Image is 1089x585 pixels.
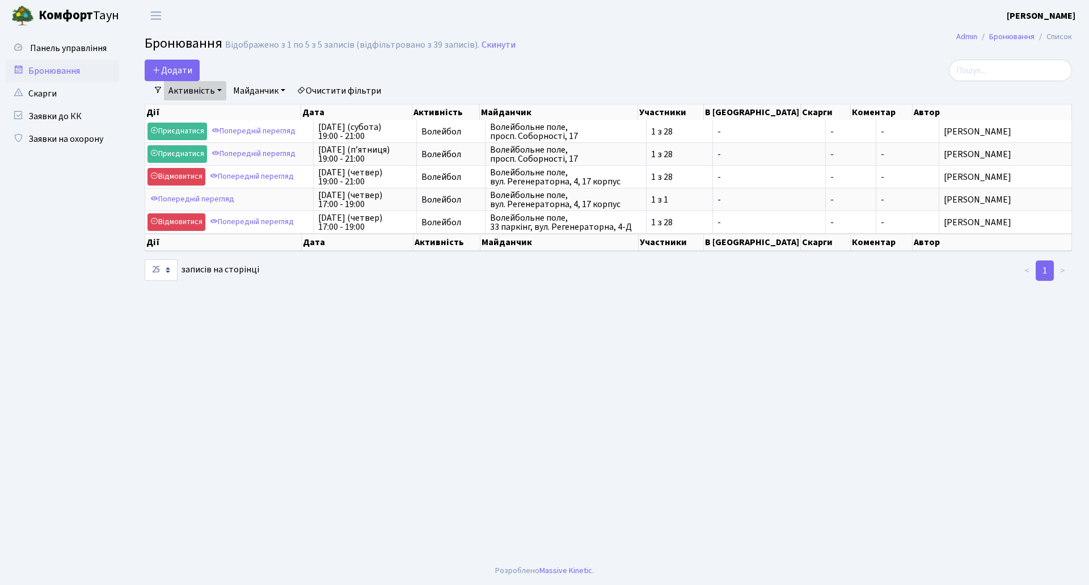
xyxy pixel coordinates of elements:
[490,213,641,232] span: Волейбольне поле, 33 паркінг, вул. Регенераторна, 4-Д
[944,172,1067,182] span: [PERSON_NAME]
[717,218,821,227] span: -
[147,191,237,208] a: Попередній перегляд
[147,145,207,163] a: Приєднатися
[6,37,119,60] a: Панель управління
[639,234,704,251] th: Участники
[851,104,913,120] th: Коментар
[142,6,170,25] button: Переключити навігацію
[495,565,594,577] div: Розроблено .
[6,60,119,82] a: Бронювання
[881,193,884,206] span: -
[145,259,259,281] label: записів на сторінці
[209,123,298,140] a: Попередній перегляд
[830,195,871,204] span: -
[801,234,851,251] th: Скарги
[6,105,119,128] a: Заявки до КК
[651,172,708,182] span: 1 з 28
[651,127,708,136] span: 1 з 28
[801,104,851,120] th: Скарги
[39,6,93,24] b: Комфорт
[1036,260,1054,281] a: 1
[944,150,1067,159] span: [PERSON_NAME]
[11,5,34,27] img: logo.png
[1007,10,1075,22] b: [PERSON_NAME]
[651,150,708,159] span: 1 з 28
[490,145,641,163] span: Волейбольне поле, просп. Соборності, 17
[318,168,412,186] span: [DATE] (четвер) 19:00 - 21:00
[944,218,1067,227] span: [PERSON_NAME]
[913,234,1072,251] th: Автор
[209,145,298,163] a: Попередній перегляд
[318,191,412,209] span: [DATE] (четвер) 17:00 - 19:00
[39,6,119,26] span: Таун
[881,125,884,138] span: -
[164,81,226,100] a: Активність
[302,234,413,251] th: Дата
[229,81,290,100] a: Майданчик
[30,42,107,54] span: Панель управління
[651,218,708,227] span: 1 з 28
[6,128,119,150] a: Заявки на охорону
[318,123,412,141] span: [DATE] (субота) 19:00 - 21:00
[830,218,871,227] span: -
[944,195,1067,204] span: [PERSON_NAME]
[421,172,480,182] span: Волейбол
[490,191,641,209] span: Волейбольне поле, вул. Регенераторна, 4, 17 корпус
[717,150,821,159] span: -
[638,104,704,120] th: Участники
[421,127,480,136] span: Волейбол
[1035,31,1072,43] li: Список
[145,104,301,120] th: Дії
[949,60,1072,81] input: Пошук...
[989,31,1035,43] a: Бронювання
[717,127,821,136] span: -
[225,40,479,50] div: Відображено з 1 по 5 з 5 записів (відфільтровано з 39 записів).
[145,60,200,81] button: Додати
[318,145,412,163] span: [DATE] (п’ятниця) 19:00 - 21:00
[939,25,1089,49] nav: breadcrumb
[482,40,516,50] a: Скинути
[704,234,801,251] th: В [GEOGRAPHIC_DATA]
[851,234,913,251] th: Коментар
[717,195,821,204] span: -
[1007,9,1075,23] a: [PERSON_NAME]
[318,213,412,232] span: [DATE] (четвер) 17:00 - 19:00
[881,216,884,229] span: -
[830,172,871,182] span: -
[480,234,639,251] th: Майданчик
[830,150,871,159] span: -
[292,81,386,100] a: Очистити фільтри
[717,172,821,182] span: -
[881,148,884,161] span: -
[6,82,119,105] a: Скарги
[480,104,638,120] th: Майданчик
[145,259,178,281] select: записів на сторінці
[421,218,480,227] span: Волейбол
[147,213,205,231] a: Відмовитися
[421,195,480,204] span: Волейбол
[207,168,297,186] a: Попередній перегляд
[956,31,977,43] a: Admin
[651,195,708,204] span: 1 з 1
[145,33,222,53] span: Бронювання
[539,565,592,576] a: Massive Kinetic
[421,150,480,159] span: Волейбол
[301,104,412,120] th: Дата
[704,104,801,120] th: В [GEOGRAPHIC_DATA]
[147,123,207,140] a: Приєднатися
[147,168,205,186] a: Відмовитися
[881,171,884,183] span: -
[913,104,1072,120] th: Автор
[490,123,641,141] span: Волейбольне поле, просп. Соборності, 17
[412,104,480,120] th: Активність
[413,234,480,251] th: Активність
[830,127,871,136] span: -
[944,127,1067,136] span: [PERSON_NAME]
[145,234,302,251] th: Дії
[490,168,641,186] span: Волейбольне поле, вул. Регенераторна, 4, 17 корпус
[207,213,297,231] a: Попередній перегляд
